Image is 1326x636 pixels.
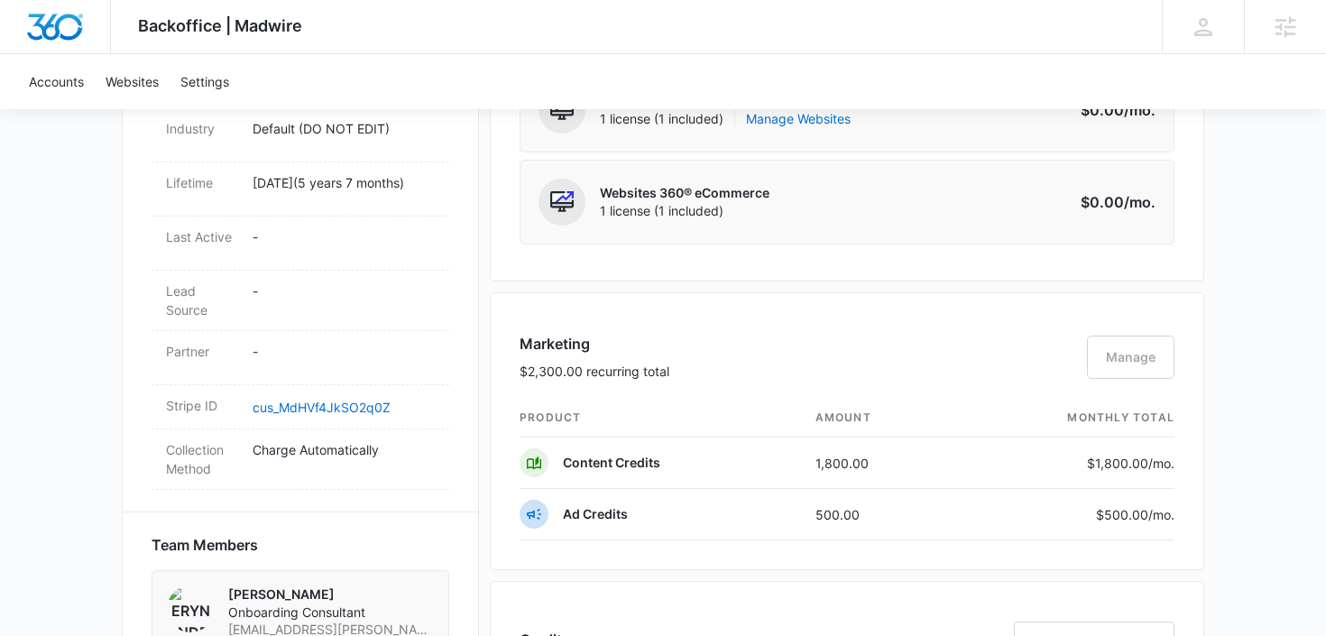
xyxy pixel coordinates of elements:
dt: Lifetime [166,173,238,192]
td: 1,800.00 [801,438,955,489]
span: /mo. [1148,507,1174,522]
dt: Collection Method [166,440,238,478]
td: 500.00 [801,489,955,540]
p: $0.00 [1071,99,1156,121]
p: $0.00 [1071,191,1156,213]
img: website_grey.svg [29,47,43,61]
div: Keywords by Traffic [199,106,304,118]
div: Lead Source- [152,271,449,331]
span: 1 license (1 included) [600,110,851,128]
p: Ad Credits [563,505,628,523]
img: tab_domain_overview_orange.svg [49,105,63,119]
a: Accounts [18,54,95,109]
div: Domain Overview [69,106,161,118]
span: Team Members [152,534,258,556]
p: $2,300.00 recurring total [520,362,669,381]
div: IndustryDefault (DO NOT EDIT) [152,108,449,162]
p: Websites 360® eCommerce [600,184,769,202]
img: logo_orange.svg [29,29,43,43]
div: Domain: [DOMAIN_NAME] [47,47,198,61]
p: - [253,227,435,246]
p: $1,800.00 [1087,454,1174,473]
div: Last Active- [152,217,449,271]
img: Eryn Anderson [167,585,214,632]
span: Onboarding Consultant [228,604,434,622]
img: tab_keywords_by_traffic_grey.svg [180,105,194,119]
span: /mo. [1124,101,1156,119]
a: cus_MdHVf4JkSO2q0Z [253,400,391,415]
span: Backoffice | Madwire [138,16,302,35]
p: Content Credits [563,454,660,472]
dt: Industry [166,119,238,138]
dt: Stripe ID [166,396,238,415]
th: product [520,399,801,438]
span: 1 license (1 included) [600,202,769,220]
a: Manage Websites [746,110,851,128]
p: Charge Automatically [253,440,435,459]
div: v 4.0.25 [51,29,88,43]
p: - [253,281,435,300]
dt: Partner [166,342,238,361]
p: [DATE] ( 5 years 7 months ) [253,173,435,192]
a: Settings [170,54,240,109]
h3: Marketing [520,333,669,355]
p: - [253,342,435,361]
a: Websites [95,54,170,109]
div: Partner- [152,331,449,385]
div: Collection MethodCharge Automatically [152,429,449,490]
p: [PERSON_NAME] [228,585,434,604]
th: amount [801,399,955,438]
dt: Lead Source [166,281,238,319]
span: /mo. [1124,193,1156,211]
span: /mo. [1148,456,1174,471]
div: Lifetime[DATE](5 years 7 months) [152,162,449,217]
th: monthly total [954,399,1174,438]
dt: Last Active [166,227,238,246]
p: Default (DO NOT EDIT) [253,119,435,138]
p: $500.00 [1090,505,1174,524]
div: Stripe IDcus_MdHVf4JkSO2q0Z [152,385,449,429]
